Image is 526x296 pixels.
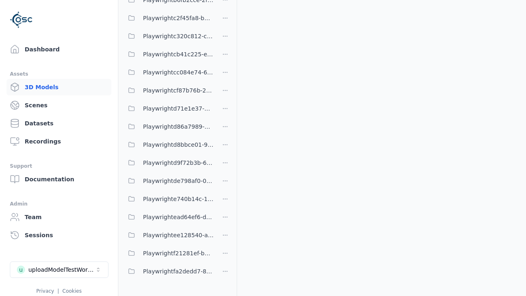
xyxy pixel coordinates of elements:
[7,209,111,225] a: Team
[123,245,214,261] button: Playwrightf21281ef-bbe4-4d9a-bb9a-5ca1779a30ca
[123,136,214,153] button: Playwrightd8bbce01-9637-468c-8f59-1050d21f77ba
[123,82,214,99] button: Playwrightcf87b76b-25d2-4f03-98a0-0e4abce8ca21
[10,69,108,79] div: Assets
[7,171,111,187] a: Documentation
[10,199,108,209] div: Admin
[7,133,111,150] a: Recordings
[7,79,111,95] a: 3D Models
[143,104,214,113] span: Playwrightd71e1e37-d31c-4572-b04d-3c18b6f85a3d
[143,230,214,240] span: Playwrightee128540-aad7-45a2-a070-fbdd316a1489
[10,161,108,171] div: Support
[143,122,214,132] span: Playwrightd86a7989-a27e-4cc3-9165-73b2f9dacd14
[143,67,214,77] span: Playwrightcc084e74-6bd9-4f7e-8d69-516a74321fe7
[10,261,108,278] button: Select a workspace
[143,13,214,23] span: Playwrightc2f45fa8-b3c9-4792-a632-06d756469de6
[143,140,214,150] span: Playwrightd8bbce01-9637-468c-8f59-1050d21f77ba
[143,31,214,41] span: Playwrightc320c812-c1c4-4e9b-934e-2277c41aca46
[7,97,111,113] a: Scenes
[143,176,214,186] span: Playwrightde798af0-0a13-4792-ac1d-0e6eb1e31492
[143,212,214,222] span: Playwrightead64ef6-db1b-4d5a-b49f-5bade78b8f72
[143,248,214,258] span: Playwrightf21281ef-bbe4-4d9a-bb9a-5ca1779a30ca
[123,155,214,171] button: Playwrightd9f72b3b-66f5-4fd0-9c49-a6be1a64c72c
[143,49,214,59] span: Playwrightcb41c225-e288-4c3c-b493-07c6e16c0d29
[123,46,214,62] button: Playwrightcb41c225-e288-4c3c-b493-07c6e16c0d29
[123,227,214,243] button: Playwrightee128540-aad7-45a2-a070-fbdd316a1489
[62,288,82,294] a: Cookies
[123,263,214,280] button: Playwrightfa2dedd7-83d1-48b2-a06f-a16c3db01942
[7,41,111,58] a: Dashboard
[17,266,25,274] div: u
[7,227,111,243] a: Sessions
[143,194,214,204] span: Playwrighte740b14c-14da-4387-887c-6b8e872d97ef
[123,118,214,135] button: Playwrightd86a7989-a27e-4cc3-9165-73b2f9dacd14
[143,266,214,276] span: Playwrightfa2dedd7-83d1-48b2-a06f-a16c3db01942
[123,209,214,225] button: Playwrightead64ef6-db1b-4d5a-b49f-5bade78b8f72
[58,288,59,294] span: |
[123,28,214,44] button: Playwrightc320c812-c1c4-4e9b-934e-2277c41aca46
[123,100,214,117] button: Playwrightd71e1e37-d31c-4572-b04d-3c18b6f85a3d
[7,115,111,132] a: Datasets
[123,191,214,207] button: Playwrighte740b14c-14da-4387-887c-6b8e872d97ef
[143,158,214,168] span: Playwrightd9f72b3b-66f5-4fd0-9c49-a6be1a64c72c
[123,173,214,189] button: Playwrightde798af0-0a13-4792-ac1d-0e6eb1e31492
[143,86,214,95] span: Playwrightcf87b76b-25d2-4f03-98a0-0e4abce8ca21
[36,288,54,294] a: Privacy
[28,266,95,274] div: uploadModelTestWorkspace
[123,10,214,26] button: Playwrightc2f45fa8-b3c9-4792-a632-06d756469de6
[10,8,33,31] img: Logo
[123,64,214,81] button: Playwrightcc084e74-6bd9-4f7e-8d69-516a74321fe7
